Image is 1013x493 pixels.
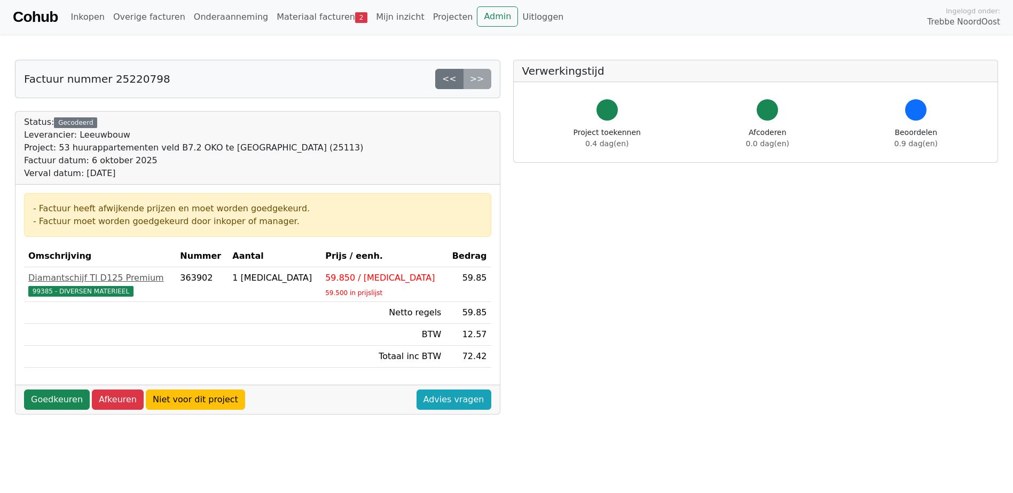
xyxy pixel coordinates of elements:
div: Status: [24,116,363,180]
a: Advies vragen [417,389,491,410]
a: Uitloggen [518,6,568,28]
span: 0.4 dag(en) [585,139,629,148]
th: Aantal [228,245,321,267]
span: Trebbe NoordOost [928,16,1000,28]
span: 2 [355,12,367,23]
th: Omschrijving [24,245,176,267]
td: Totaal inc BTW [321,346,445,368]
div: 59.850 / [MEDICAL_DATA] [325,272,441,284]
div: Beoordelen [894,127,938,149]
th: Bedrag [445,245,491,267]
a: Niet voor dit project [146,389,245,410]
div: Gecodeerd [54,117,97,128]
div: Diamantschijf Tl D125 Premium [28,272,171,284]
div: Verval datum: [DATE] [24,167,363,180]
td: BTW [321,324,445,346]
a: Overige facturen [109,6,190,28]
a: Mijn inzicht [372,6,429,28]
h5: Factuur nummer 25220798 [24,73,170,85]
a: << [435,69,464,89]
a: Diamantschijf Tl D125 Premium99385 - DIVERSEN MATERIEEL [28,272,171,297]
a: Onderaanneming [190,6,272,28]
sub: 59.500 in prijslijst [325,289,382,297]
span: 99385 - DIVERSEN MATERIEEL [28,286,134,297]
a: Admin [477,6,518,27]
h5: Verwerkingstijd [522,65,990,77]
td: 59.85 [445,267,491,302]
th: Nummer [176,245,228,267]
td: 12.57 [445,324,491,346]
span: 0.9 dag(en) [894,139,938,148]
div: Factuur datum: 6 oktober 2025 [24,154,363,167]
div: Afcoderen [746,127,789,149]
td: Netto regels [321,302,445,324]
td: 72.42 [445,346,491,368]
div: - Factuur heeft afwijkende prijzen en moet worden goedgekeurd. [33,202,482,215]
td: 363902 [176,267,228,302]
a: Afkeuren [92,389,144,410]
a: Inkopen [66,6,108,28]
div: Project toekennen [574,127,641,149]
span: Ingelogd onder: [946,6,1000,16]
div: - Factuur moet worden goedgekeurd door inkoper of manager. [33,215,482,228]
a: Cohub [13,4,58,30]
div: 1 [MEDICAL_DATA] [232,272,317,284]
a: Materiaal facturen2 [272,6,372,28]
td: 59.85 [445,302,491,324]
span: 0.0 dag(en) [746,139,789,148]
div: Project: 53 huurappartementen veld B7.2 OKO te [GEOGRAPHIC_DATA] (25113) [24,141,363,154]
th: Prijs / eenh. [321,245,445,267]
div: Leverancier: Leeuwbouw [24,129,363,141]
a: Projecten [429,6,477,28]
a: Goedkeuren [24,389,90,410]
